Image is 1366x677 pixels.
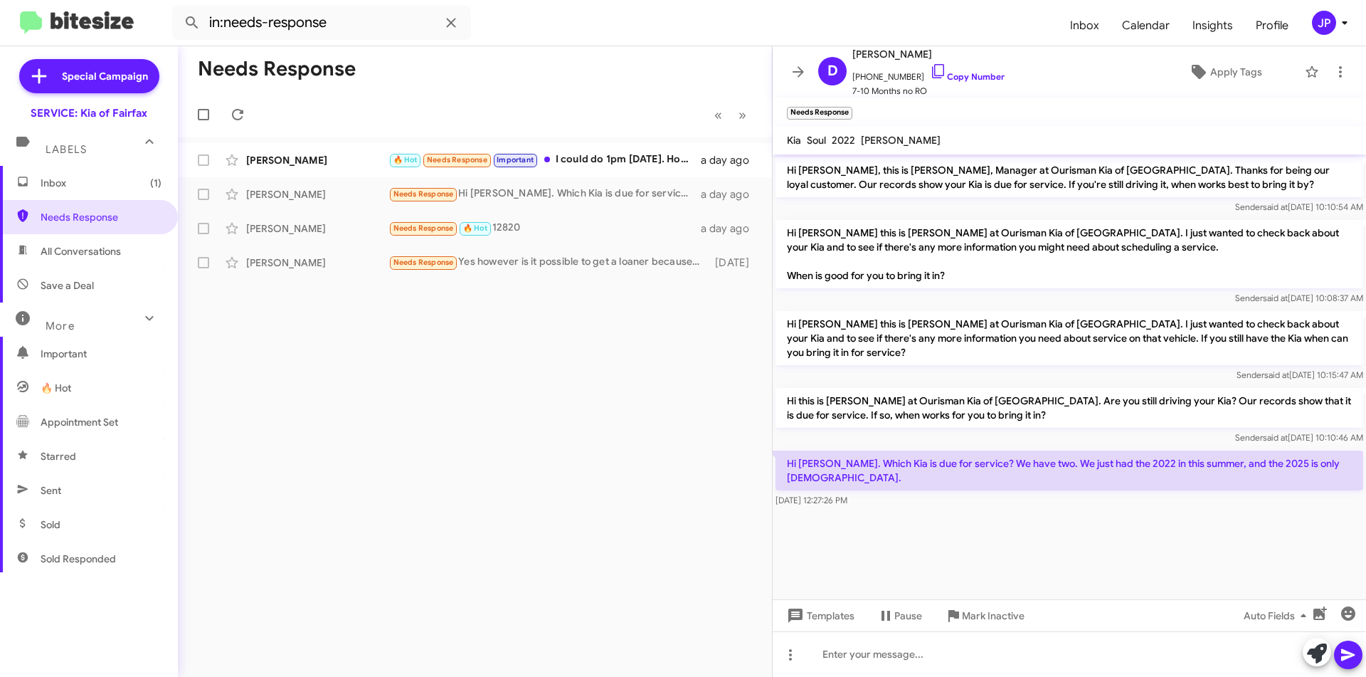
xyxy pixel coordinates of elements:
span: Needs Response [393,224,454,233]
span: Templates [784,603,854,629]
span: Mark Inactive [962,603,1024,629]
a: Calendar [1111,5,1181,46]
div: a day ago [701,221,761,236]
button: Previous [706,100,731,130]
button: Next [730,100,755,130]
span: « [714,106,722,124]
span: All Conversations [41,244,121,258]
span: 2022 [832,134,855,147]
a: Special Campaign [19,59,159,93]
span: Sender [DATE] 10:10:46 AM [1235,432,1363,443]
button: Mark Inactive [933,603,1036,629]
span: Sold [41,518,60,532]
span: Sender [DATE] 10:15:47 AM [1237,369,1363,380]
span: (1) [150,176,162,190]
span: 🔥 Hot [463,224,487,233]
div: SERVICE: Kia of Fairfax [31,106,147,120]
button: Apply Tags [1152,59,1298,85]
span: Important [497,155,534,164]
button: Pause [866,603,933,629]
span: Kia [787,134,801,147]
span: Important [41,347,162,361]
span: Pause [894,603,922,629]
a: Copy Number [930,71,1005,82]
span: said at [1263,432,1288,443]
span: Apply Tags [1210,59,1262,85]
span: said at [1263,293,1288,303]
div: Yes however is it possible to get a loaner because that is my only means of travel for myself and... [388,254,708,271]
h1: Needs Response [198,58,356,80]
span: Appointment Set [41,415,118,429]
div: [PERSON_NAME] [246,187,388,201]
span: Needs Response [427,155,487,164]
span: said at [1263,201,1288,212]
div: a day ago [701,187,761,201]
a: Inbox [1059,5,1111,46]
div: 12820 [388,220,701,236]
nav: Page navigation example [706,100,755,130]
span: More [46,320,75,332]
div: [PERSON_NAME] [246,256,388,270]
span: 7-10 Months no RO [852,84,1005,98]
small: Needs Response [787,107,852,120]
span: D [827,60,838,83]
button: JP [1300,11,1350,35]
span: Needs Response [393,189,454,199]
a: Profile [1244,5,1300,46]
span: Sender [DATE] 10:08:37 AM [1235,293,1363,303]
span: [DATE] 12:27:26 PM [775,495,847,505]
span: » [738,106,746,124]
span: 🔥 Hot [393,155,418,164]
span: Sold Responded [41,552,116,566]
p: Hi this is [PERSON_NAME] at Ourisman Kia of [GEOGRAPHIC_DATA]. Are you still driving your Kia? Ou... [775,388,1363,428]
span: Special Campaign [62,69,148,83]
div: Hi [PERSON_NAME]. Which Kia is due for service? We have two. We just had the 2022 in this summer,... [388,186,701,202]
p: Hi [PERSON_NAME] this is [PERSON_NAME] at Ourisman Kia of [GEOGRAPHIC_DATA]. I just wanted to che... [775,311,1363,365]
p: Hi [PERSON_NAME] this is [PERSON_NAME] at Ourisman Kia of [GEOGRAPHIC_DATA]. I just wanted to che... [775,220,1363,288]
span: Needs Response [393,258,454,267]
span: Needs Response [41,210,162,224]
div: JP [1312,11,1336,35]
div: I could do 1pm [DATE]. How long do you think it would take? [388,152,701,168]
span: [PHONE_NUMBER] [852,63,1005,84]
span: said at [1264,369,1289,380]
span: Soul [807,134,826,147]
span: Auto Fields [1244,603,1312,629]
div: a day ago [701,153,761,167]
p: Hi [PERSON_NAME]. Which Kia is due for service? We have two. We just had the 2022 in this summer,... [775,451,1363,490]
a: Insights [1181,5,1244,46]
span: Labels [46,143,87,156]
span: Inbox [41,176,162,190]
span: [PERSON_NAME] [852,46,1005,63]
button: Templates [773,603,866,629]
button: Auto Fields [1232,603,1323,629]
span: Sent [41,483,61,498]
span: 🔥 Hot [41,381,71,395]
span: Starred [41,449,76,463]
div: [PERSON_NAME] [246,221,388,236]
input: Search [172,6,471,40]
span: [PERSON_NAME] [861,134,941,147]
p: Hi [PERSON_NAME], this is [PERSON_NAME], Manager at Ourisman Kia of [GEOGRAPHIC_DATA]. Thanks for... [775,157,1363,197]
span: Sender [DATE] 10:10:54 AM [1235,201,1363,212]
div: [PERSON_NAME] [246,153,388,167]
div: [DATE] [708,256,761,270]
span: Save a Deal [41,278,94,293]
